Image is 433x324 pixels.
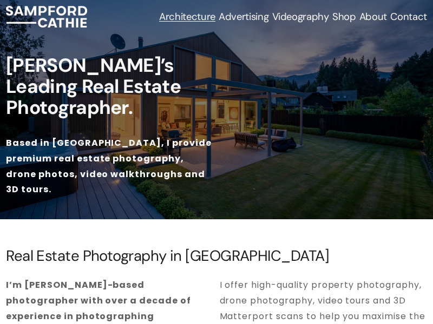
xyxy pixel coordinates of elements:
a: Shop [332,10,356,24]
span: Advertising [219,11,268,23]
img: Sampford Cathie Photo + Video [6,6,87,28]
a: folder dropdown [159,10,215,24]
h2: Real Estate Photography in [GEOGRAPHIC_DATA] [6,248,427,265]
a: Videography [272,10,329,24]
a: Contact [390,10,427,24]
span: Architecture [159,11,215,23]
a: About [359,10,387,24]
a: folder dropdown [219,10,268,24]
strong: Based in [GEOGRAPHIC_DATA], I provide premium real estate photography, drone photos, video walkth... [6,137,214,195]
strong: [PERSON_NAME]’s Leading Real Estate Photographer. [6,53,185,120]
